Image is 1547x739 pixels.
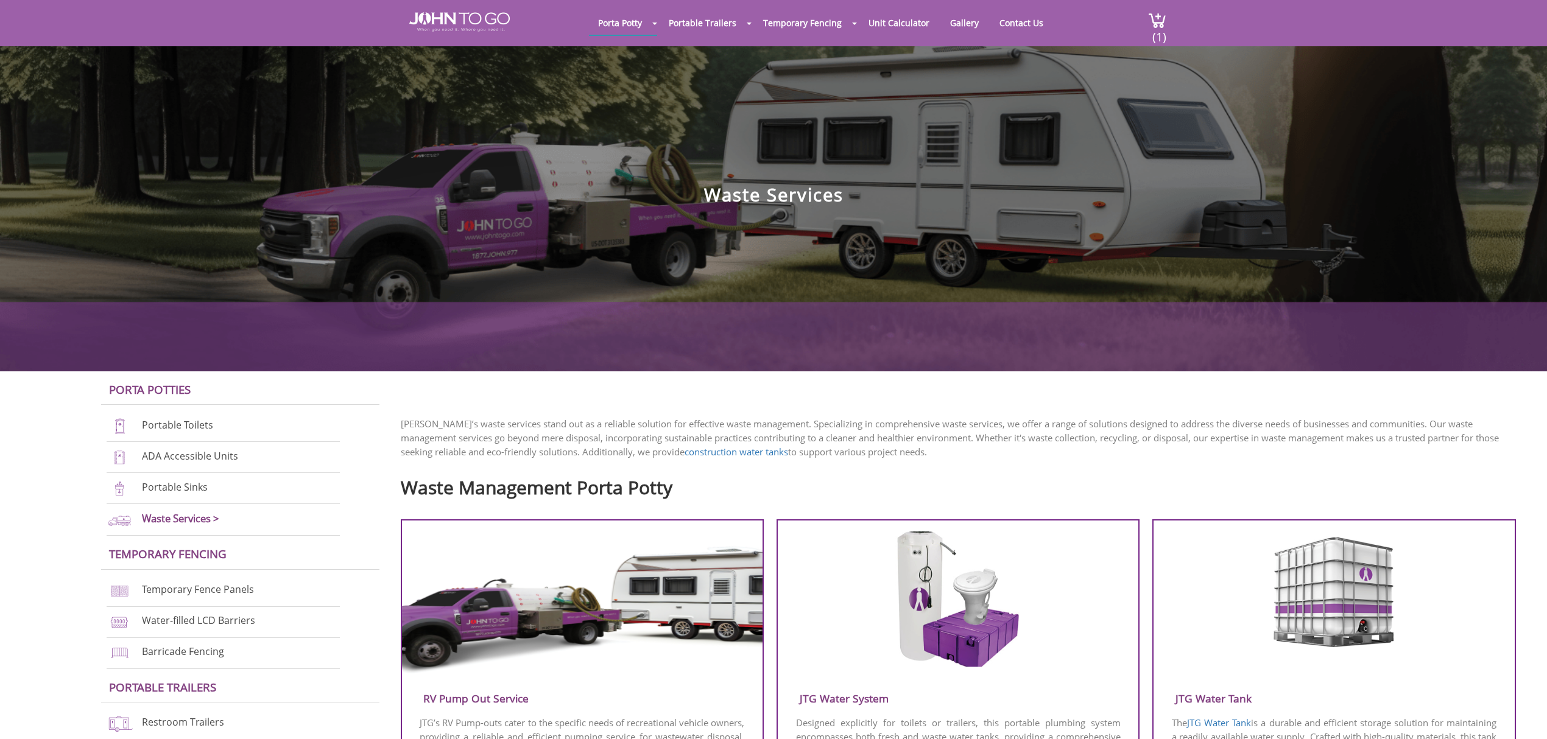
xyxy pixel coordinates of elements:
img: barricade-fencing-icon-new.png [107,645,133,661]
a: Restroom Trailers [142,716,224,729]
img: water-tank.png [1269,531,1400,648]
a: Contact Us [990,11,1052,35]
img: portable-sinks-new.png [107,480,133,497]
button: Live Chat [1498,690,1547,739]
a: Barricade Fencing [142,645,224,658]
img: waste-services-new.png [107,512,133,528]
a: JTG Water Tank [1187,716,1251,729]
a: ADA Accessible Units [142,449,238,463]
img: restroom-trailers-new.png [107,715,133,732]
a: Water-filled LCD Barriers [142,614,255,627]
img: cart a [1148,12,1166,29]
a: Portable trailers [109,679,216,695]
a: Portable Sinks [142,480,208,494]
a: Portable Trailers [660,11,745,35]
h3: JTG Water System [778,688,1138,709]
h3: RV Pump Out Service [402,688,763,709]
img: fresh-water-system.png [894,531,1023,669]
a: Temporary Fence Panels [142,583,254,596]
img: ADA-units-new.png [107,449,133,466]
p: [PERSON_NAME]’s waste services stand out as a reliable solution for effective waste management. S... [401,417,1529,459]
a: Temporary Fencing [109,546,227,561]
a: Porta Potty [589,11,651,35]
span: (1) [1152,19,1166,45]
a: Temporary Fencing [754,11,851,35]
a: Gallery [941,11,988,35]
img: portable-toilets-new.png [107,418,133,435]
h3: JTG Water Tank [1154,688,1514,709]
img: chan-link-fencing-new.png [107,583,133,599]
a: construction water tanks [685,446,788,458]
a: Porta Potties [109,382,191,397]
a: Waste Services > [142,511,219,525]
a: Portable Toilets [142,418,213,432]
h2: Waste Management Porta Potty [401,471,1529,497]
img: water-filled%20barriers-new.png [107,614,133,630]
a: Unit Calculator [859,11,939,35]
img: JOHN to go [409,12,510,32]
img: rv-pump-out.png [402,531,763,676]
